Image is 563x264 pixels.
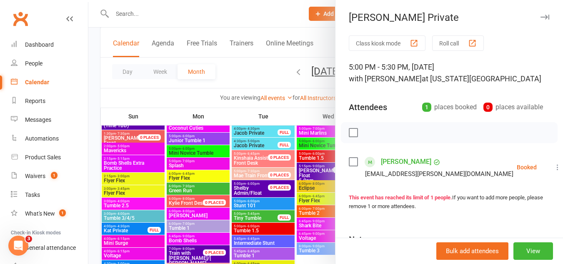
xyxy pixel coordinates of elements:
div: 5:00 PM - 5:30 PM, [DATE] [349,61,550,85]
div: Calendar [25,79,49,85]
button: Roll call [432,35,484,51]
div: Notes [349,234,371,245]
a: What's New1 [11,204,88,223]
a: Dashboard [11,35,88,54]
div: Reports [25,98,45,104]
strong: This event has reached its limit of 1 people. [349,194,452,201]
div: Automations [25,135,59,142]
button: Bulk add attendees [436,242,508,260]
div: [PERSON_NAME] Private [335,12,563,23]
a: Product Sales [11,148,88,167]
div: [EMAIL_ADDRESS][PERSON_NAME][DOMAIN_NAME] [365,168,513,179]
div: Booked [517,164,537,170]
a: Tasks [11,186,88,204]
button: Class kiosk mode [349,35,425,51]
iframe: Intercom live chat [8,236,28,256]
a: [PERSON_NAME] [381,155,431,168]
div: places booked [422,101,477,113]
span: 1 [59,209,66,216]
div: People [25,60,43,67]
a: Waivers 1 [11,167,88,186]
div: places available [483,101,543,113]
div: Dashboard [25,41,54,48]
div: What's New [25,210,55,217]
div: Messages [25,116,51,123]
span: 3 [25,236,32,242]
a: Messages [11,111,88,129]
span: 1 [51,172,58,179]
div: If you want to add more people, please remove 1 or more attendees. [349,194,550,211]
a: Clubworx [10,8,31,29]
div: Waivers [25,173,45,179]
a: People [11,54,88,73]
a: Automations [11,129,88,148]
button: View [513,242,553,260]
div: Attendees [349,101,387,113]
a: Reports [11,92,88,111]
div: 0 [483,103,493,112]
div: General attendance [25,244,76,251]
a: General attendance kiosk mode [11,239,88,257]
span: at [US_STATE][GEOGRAPHIC_DATA] [422,74,541,83]
div: 1 [422,103,431,112]
a: Calendar [11,73,88,92]
div: Tasks [25,191,40,198]
div: Product Sales [25,154,61,161]
span: with [PERSON_NAME] [349,74,422,83]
